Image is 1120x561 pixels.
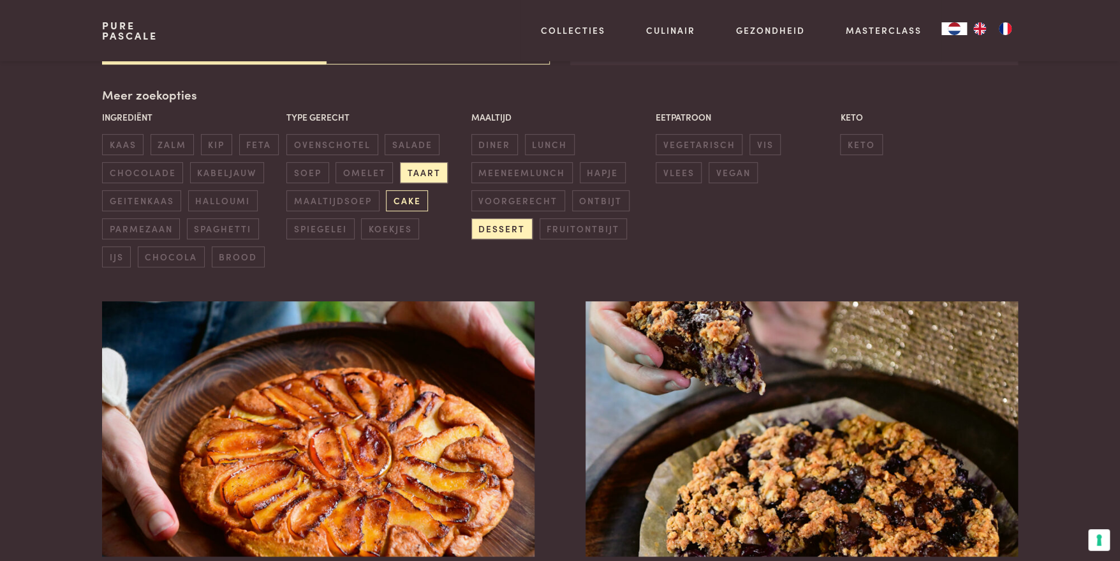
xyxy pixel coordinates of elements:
a: PurePascale [102,20,158,41]
span: diner [471,134,518,155]
span: kaas [102,134,144,155]
p: Maaltijd [471,110,649,124]
span: hapje [580,162,626,183]
span: vegetarisch [656,134,742,155]
span: maaltijdsoep [286,190,379,211]
img: Snelle tarte tatin met havermout [102,301,534,557]
ul: Language list [967,22,1018,35]
span: vlees [656,162,702,183]
span: ovenschotel [286,134,378,155]
p: Ingrediënt [102,110,280,124]
span: dessert [471,218,533,239]
p: Type gerecht [286,110,464,124]
span: ontbijt [572,190,630,211]
span: feta [239,134,279,155]
span: omelet [335,162,393,183]
span: soep [286,162,328,183]
span: brood [212,246,265,267]
span: vegan [709,162,758,183]
span: taart [400,162,448,183]
span: meeneemlunch [471,162,573,183]
div: Language [941,22,967,35]
p: Keto [840,110,1018,124]
a: Culinair [646,24,695,37]
span: voorgerecht [471,190,565,211]
span: keto [840,134,882,155]
span: ijs [102,246,131,267]
span: kip [201,134,232,155]
a: Gezondheid [736,24,805,37]
span: lunch [525,134,575,155]
span: zalm [151,134,194,155]
span: parmezaan [102,218,180,239]
span: chocolade [102,162,183,183]
span: cake [386,190,428,211]
a: FR [992,22,1018,35]
span: spiegelei [286,218,354,239]
span: chocola [138,246,205,267]
p: Eetpatroon [656,110,834,124]
span: koekjes [361,218,419,239]
img: Zalige havermout-chocoladetaart [586,301,1018,557]
span: salade [385,134,439,155]
span: spaghetti [187,218,259,239]
a: Collecties [541,24,605,37]
span: kabeljauw [190,162,264,183]
span: vis [749,134,781,155]
a: NL [941,22,967,35]
a: EN [967,22,992,35]
span: geitenkaas [102,190,181,211]
span: halloumi [188,190,258,211]
aside: Language selected: Nederlands [941,22,1018,35]
span: fruitontbijt [540,218,627,239]
button: Uw voorkeuren voor toestemming voor trackingtechnologieën [1088,529,1110,551]
a: Masterclass [845,24,921,37]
